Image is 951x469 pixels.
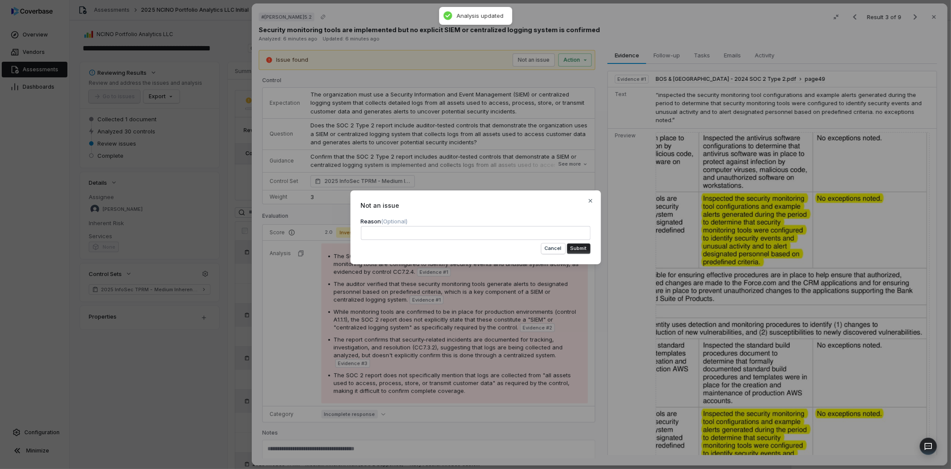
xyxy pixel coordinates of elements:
[361,201,591,210] span: Not an issue
[361,218,408,225] label: Reason
[381,218,408,225] span: (Optional)
[541,243,565,254] button: Cancel
[457,12,504,20] div: Analysis updated
[567,243,591,254] button: Submit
